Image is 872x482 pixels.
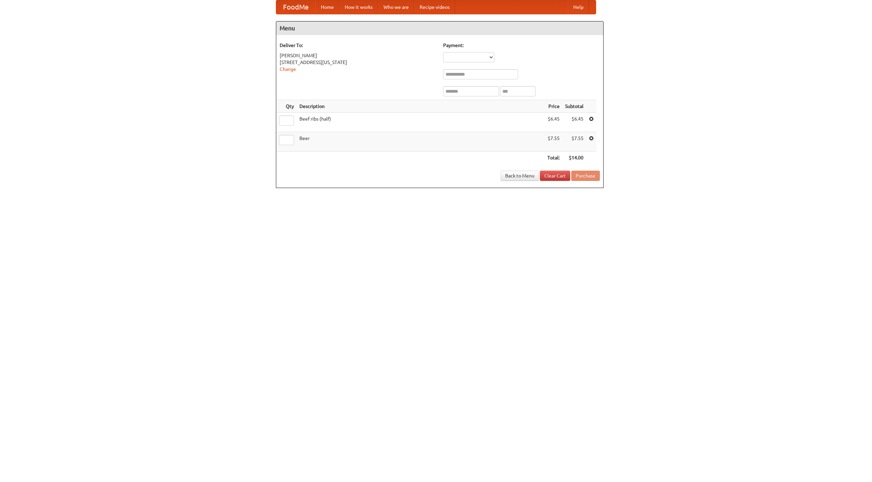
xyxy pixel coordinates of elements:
a: Home [315,0,339,14]
a: How it works [339,0,378,14]
td: $6.45 [562,113,586,132]
th: Subtotal [562,100,586,113]
td: Beer [297,132,545,152]
h5: Deliver To: [280,42,436,49]
a: Who we are [378,0,414,14]
div: [PERSON_NAME] [280,52,436,59]
a: FoodMe [276,0,315,14]
div: [STREET_ADDRESS][US_STATE] [280,59,436,66]
a: Back to Menu [501,171,539,181]
th: Qty [276,100,297,113]
th: Description [297,100,545,113]
a: Help [568,0,589,14]
td: Beef ribs (half) [297,113,545,132]
th: Price [545,100,562,113]
th: Total: [545,152,562,164]
td: $7.55 [562,132,586,152]
h5: Payment: [443,42,600,49]
a: Recipe videos [414,0,455,14]
th: $14.00 [562,152,586,164]
h4: Menu [276,21,603,35]
a: Clear Cart [540,171,570,181]
td: $6.45 [545,113,562,132]
a: Change [280,66,296,72]
button: Purchase [571,171,600,181]
td: $7.55 [545,132,562,152]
